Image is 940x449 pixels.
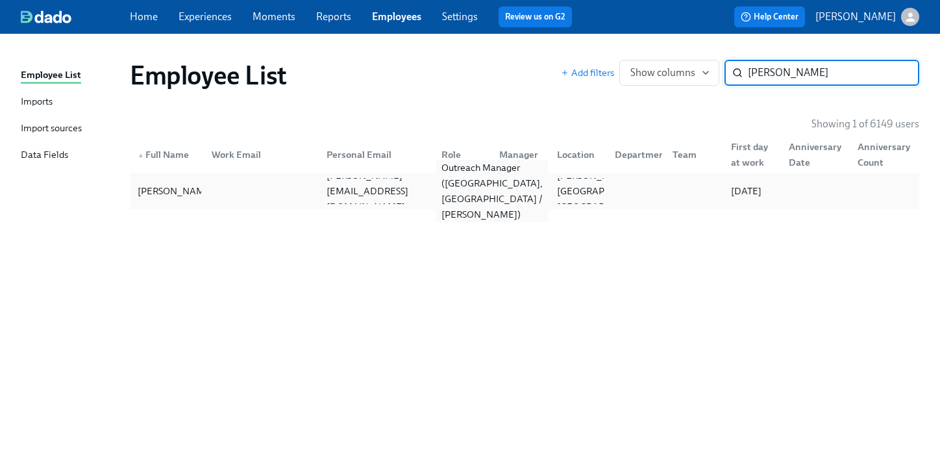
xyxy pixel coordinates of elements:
div: [DATE] [726,183,778,199]
span: Help Center [741,10,798,23]
button: Review us on G2 [499,6,572,27]
button: [PERSON_NAME] [815,8,919,26]
a: Import sources [21,121,119,137]
div: Data Fields [21,148,68,164]
a: Imports [21,94,119,110]
div: Full Name [132,147,201,162]
span: Show columns [630,66,708,79]
input: Search by name [748,60,919,86]
div: ▲Full Name [132,142,201,168]
a: Moments [253,10,295,23]
a: [PERSON_NAME][PERSON_NAME][EMAIL_ADDRESS][DOMAIN_NAME]Outreach Manager ([GEOGRAPHIC_DATA], [GEOGR... [130,173,919,209]
div: Import sources [21,121,82,137]
div: Department [604,142,662,168]
a: Data Fields [21,148,119,164]
div: Anniversary Date [778,142,848,168]
div: Personal Email [316,142,431,168]
h1: Employee List [130,60,287,91]
div: Anniversary Count [852,139,917,170]
a: Employees [372,10,421,23]
a: Employee List [21,68,119,84]
div: Employee List [21,68,81,84]
div: Anniversary Date [784,139,848,170]
button: Show columns [619,60,719,86]
div: Department [610,147,674,162]
p: Showing 1 of 6149 users [811,117,919,131]
a: dado [21,10,130,23]
div: Work Email [201,142,316,168]
button: Add filters [561,66,614,79]
div: Location [552,147,604,162]
a: Experiences [179,10,232,23]
div: [PERSON_NAME][EMAIL_ADDRESS][DOMAIN_NAME] [321,168,431,214]
a: Settings [442,10,478,23]
a: Review us on G2 [505,10,565,23]
a: Reports [316,10,351,23]
img: dado [21,10,71,23]
div: Team [662,142,720,168]
div: Manager [489,142,547,168]
div: Team [667,147,720,162]
div: [PERSON_NAME][GEOGRAPHIC_DATA], [GEOGRAPHIC_DATA] [552,168,660,214]
div: Anniversary Count [847,142,917,168]
span: ▲ [138,152,144,159]
div: Personal Email [321,147,431,162]
div: Location [547,142,604,168]
div: Role [431,142,489,168]
div: Manager [494,147,547,162]
div: [PERSON_NAME] [132,183,219,199]
div: Outreach Manager ([GEOGRAPHIC_DATA], [GEOGRAPHIC_DATA] / [PERSON_NAME]) [436,160,548,222]
div: Role [436,147,489,162]
p: [PERSON_NAME] [815,10,896,24]
div: First day at work [726,139,778,170]
div: Work Email [206,147,316,162]
div: Imports [21,94,53,110]
a: Home [130,10,158,23]
button: Help Center [734,6,805,27]
div: First day at work [721,142,778,168]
